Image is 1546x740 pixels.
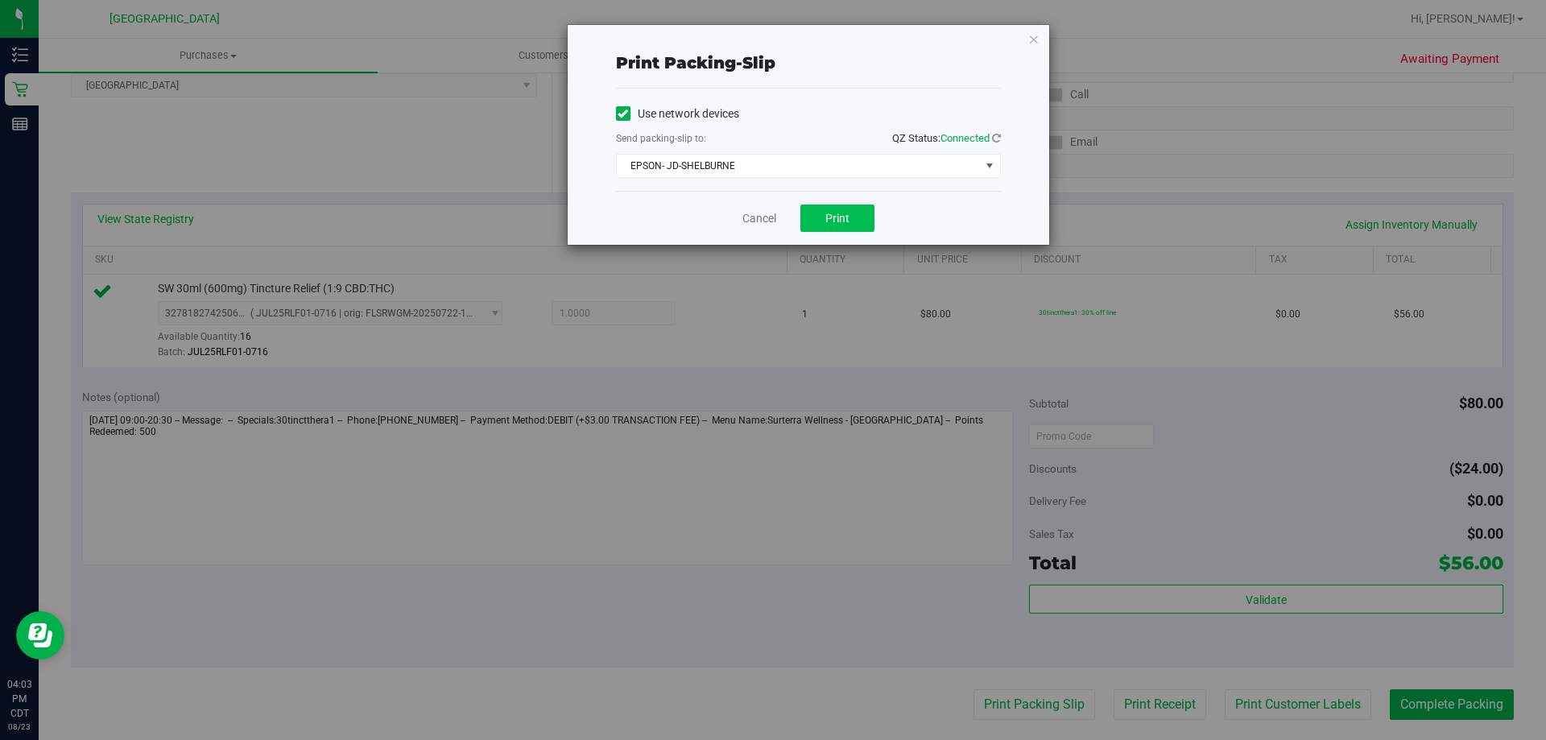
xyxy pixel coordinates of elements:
span: Print packing-slip [616,53,775,72]
label: Use network devices [616,105,739,122]
span: Connected [940,132,990,144]
button: Print [800,205,874,232]
span: EPSON- JD-SHELBURNE [617,155,980,177]
iframe: Resource center [16,611,64,659]
a: Cancel [742,210,776,227]
span: QZ Status: [892,132,1001,144]
label: Send packing-slip to: [616,131,706,146]
span: Print [825,212,849,225]
span: select [979,155,999,177]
